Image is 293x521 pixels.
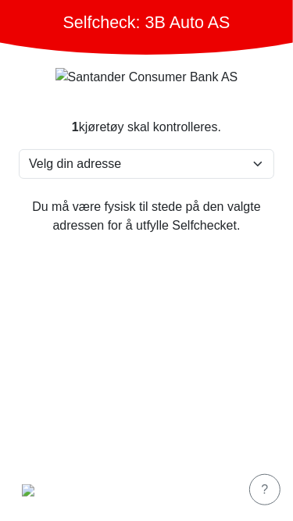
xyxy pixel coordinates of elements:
[63,13,230,34] h1: Selfcheck: 3B Auto AS
[249,474,280,505] button: ?
[259,480,270,499] div: ?
[72,120,79,134] strong: 1
[55,68,238,87] img: Santander Consumer Bank AS
[22,484,34,497] img: no.png
[19,118,274,137] div: kjøretøy skal kontrolleres.
[19,198,274,235] p: Du må være fysisk til stede på den valgte adressen for å utfylle Selfchecket.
